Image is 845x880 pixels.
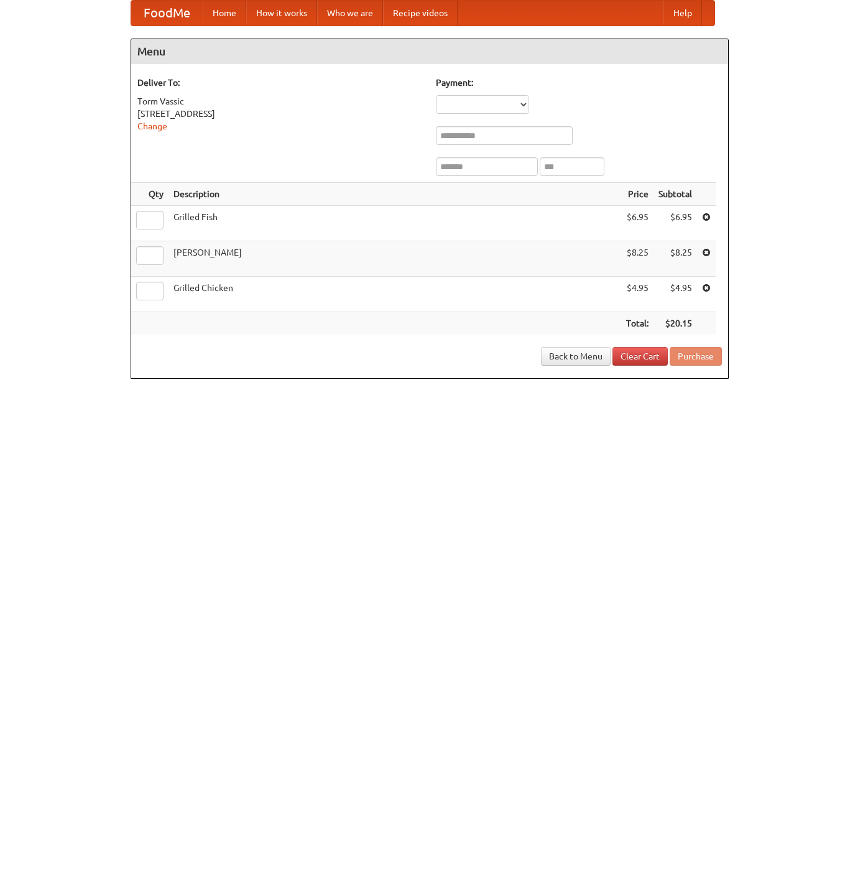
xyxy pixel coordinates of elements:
[653,312,697,335] th: $20.15
[131,183,169,206] th: Qty
[137,95,423,108] div: Torm Vassic
[131,39,728,64] h4: Menu
[169,277,621,312] td: Grilled Chicken
[246,1,317,25] a: How it works
[436,76,722,89] h5: Payment:
[621,206,653,241] td: $6.95
[169,183,621,206] th: Description
[317,1,383,25] a: Who we are
[203,1,246,25] a: Home
[621,183,653,206] th: Price
[653,241,697,277] td: $8.25
[137,108,423,120] div: [STREET_ADDRESS]
[383,1,458,25] a: Recipe videos
[653,206,697,241] td: $6.95
[663,1,702,25] a: Help
[621,312,653,335] th: Total:
[653,183,697,206] th: Subtotal
[612,347,668,366] a: Clear Cart
[137,76,423,89] h5: Deliver To:
[169,241,621,277] td: [PERSON_NAME]
[541,347,611,366] a: Back to Menu
[653,277,697,312] td: $4.95
[621,277,653,312] td: $4.95
[169,206,621,241] td: Grilled Fish
[670,347,722,366] button: Purchase
[137,121,167,131] a: Change
[131,1,203,25] a: FoodMe
[621,241,653,277] td: $8.25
